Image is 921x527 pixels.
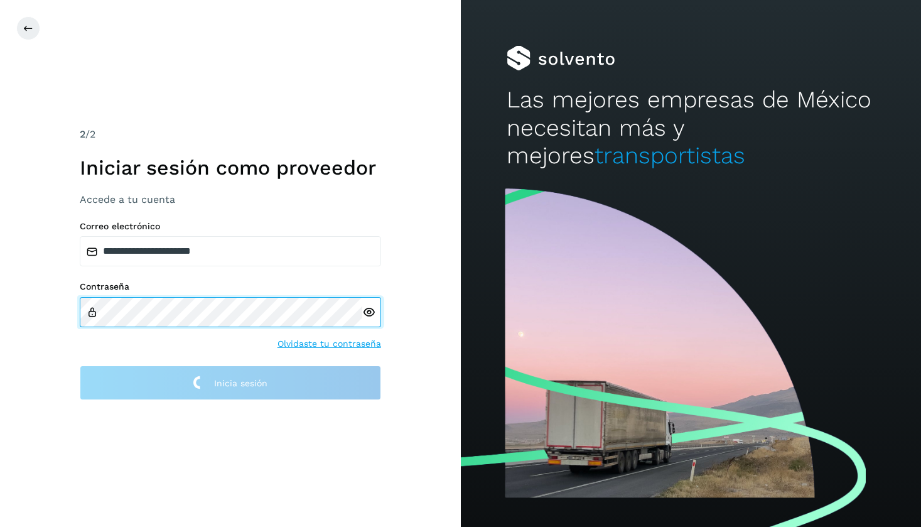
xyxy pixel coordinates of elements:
[595,142,745,169] span: transportistas
[80,128,85,140] span: 2
[80,127,381,142] div: /2
[507,86,875,170] h2: Las mejores empresas de México necesitan más y mejores
[80,366,381,400] button: Inicia sesión
[277,337,381,350] a: Olvidaste tu contraseña
[214,379,267,388] span: Inicia sesión
[80,221,381,232] label: Correo electrónico
[80,281,381,292] label: Contraseña
[80,193,381,205] h3: Accede a tu cuenta
[80,156,381,180] h1: Iniciar sesión como proveedor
